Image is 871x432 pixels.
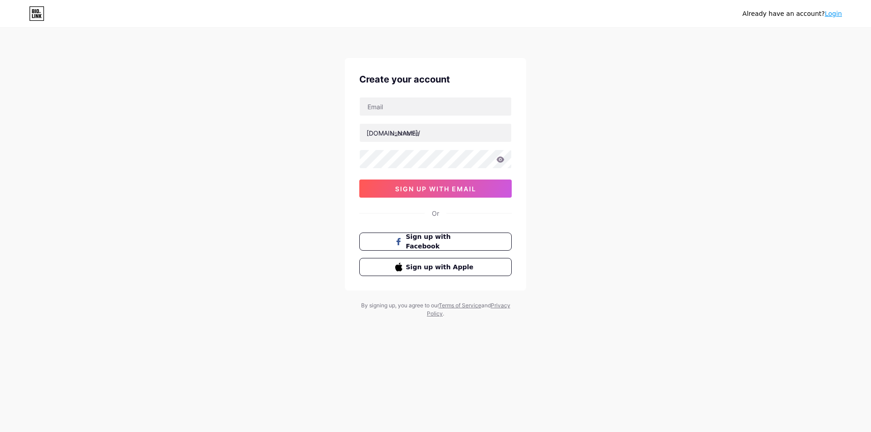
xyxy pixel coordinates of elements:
span: Sign up with Apple [406,262,476,272]
div: Already have an account? [743,9,842,19]
input: username [360,124,511,142]
button: Sign up with Facebook [359,233,512,251]
span: Sign up with Facebook [406,232,476,251]
a: Login [825,10,842,17]
a: Terms of Service [439,302,481,309]
button: Sign up with Apple [359,258,512,276]
input: Email [360,97,511,116]
div: Create your account [359,73,512,86]
button: sign up with email [359,180,512,198]
div: Or [432,209,439,218]
span: sign up with email [395,185,476,193]
div: By signing up, you agree to our and . [358,301,513,318]
div: [DOMAIN_NAME]/ [367,128,420,138]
